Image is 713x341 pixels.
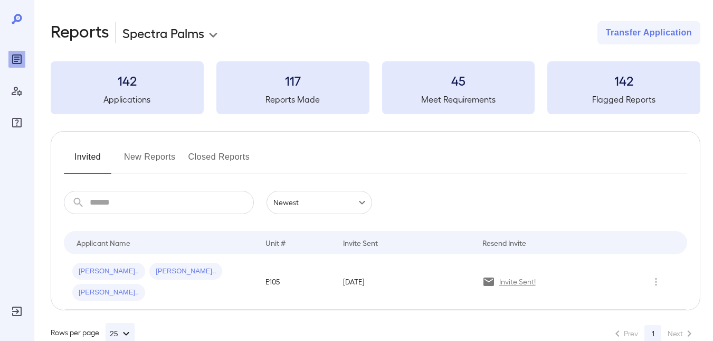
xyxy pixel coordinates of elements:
td: E105 [257,254,335,310]
button: Transfer Application [597,21,700,44]
p: Invite Sent! [499,277,536,287]
h2: Reports [51,21,109,44]
span: [PERSON_NAME].. [72,266,145,277]
div: Unit # [265,236,286,249]
div: Log Out [8,303,25,320]
h3: 45 [382,72,535,89]
h5: Applications [51,93,204,106]
h5: Reports Made [216,93,369,106]
div: Manage Users [8,82,25,99]
td: [DATE] [335,254,474,310]
div: Newest [267,191,372,214]
h3: 142 [547,72,700,89]
span: [PERSON_NAME].. [149,266,222,277]
h5: Meet Requirements [382,93,535,106]
summary: 142Applications117Reports Made45Meet Requirements142Flagged Reports [51,61,700,114]
div: Reports [8,51,25,68]
div: FAQ [8,114,25,131]
p: Spectra Palms [122,24,204,41]
div: Resend Invite [482,236,526,249]
span: [PERSON_NAME].. [72,288,145,298]
div: Invite Sent [343,236,378,249]
button: New Reports [124,149,176,174]
button: Row Actions [648,273,664,290]
h3: 142 [51,72,204,89]
div: Applicant Name [77,236,130,249]
h5: Flagged Reports [547,93,700,106]
h3: 117 [216,72,369,89]
button: Invited [64,149,111,174]
button: Closed Reports [188,149,250,174]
